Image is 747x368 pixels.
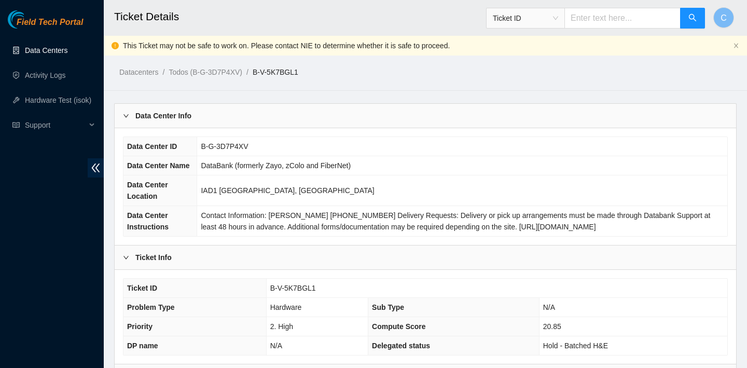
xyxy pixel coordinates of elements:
span: N/A [543,303,555,311]
span: double-left [88,158,104,178]
a: Data Centers [25,46,67,54]
span: right [123,113,129,119]
span: IAD1 [GEOGRAPHIC_DATA], [GEOGRAPHIC_DATA] [201,186,374,195]
span: 2. High [270,322,293,331]
span: Ticket ID [493,10,558,26]
button: close [733,43,739,49]
span: Contact Information: [PERSON_NAME] [PHONE_NUMBER] Delivery Requests: Delivery or pick up arrangem... [201,211,710,231]
span: Data Center Instructions [127,211,169,231]
span: N/A [270,342,282,350]
span: B-V-5K7BGL1 [270,284,316,292]
div: Data Center Info [115,104,736,128]
a: Activity Logs [25,71,66,79]
img: Akamai Technologies [8,10,52,29]
button: search [680,8,705,29]
span: C [721,11,727,24]
a: Todos (B-G-3D7P4XV) [169,68,242,76]
span: Priority [127,322,153,331]
span: Hardware [270,303,302,311]
input: Enter text here... [564,8,681,29]
span: / [162,68,164,76]
span: right [123,254,129,261]
span: Hold - Batched H&E [543,342,608,350]
span: Sub Type [372,303,404,311]
span: Field Tech Portal [17,18,83,28]
b: Ticket Info [135,252,172,263]
a: B-V-5K7BGL1 [253,68,298,76]
span: Delegated status [372,342,430,350]
span: Ticket ID [127,284,157,292]
span: DataBank (formerly Zayo, zColo and FiberNet) [201,161,351,170]
span: 20.85 [543,322,561,331]
a: Akamai TechnologiesField Tech Portal [8,19,83,32]
span: Data Center Location [127,181,168,200]
span: Compute Score [372,322,425,331]
b: Data Center Info [135,110,191,121]
a: Datacenters [119,68,158,76]
span: B-G-3D7P4XV [201,142,248,151]
span: Data Center ID [127,142,177,151]
span: read [12,121,20,129]
button: C [713,7,734,28]
span: Problem Type [127,303,175,311]
span: DP name [127,342,158,350]
span: Support [25,115,86,135]
span: search [688,13,697,23]
div: Ticket Info [115,246,736,269]
a: Hardware Test (isok) [25,96,91,104]
span: / [246,68,248,76]
span: Data Center Name [127,161,190,170]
